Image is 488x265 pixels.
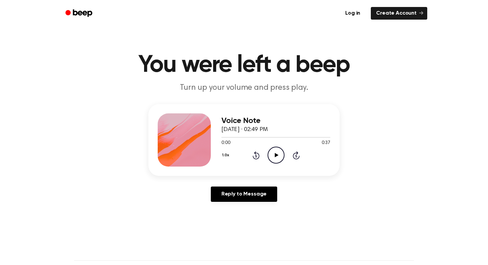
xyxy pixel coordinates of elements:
span: [DATE] · 02:49 PM [221,127,268,133]
button: 1.0x [221,150,231,161]
a: Reply to Message [211,187,277,202]
span: 0:00 [221,140,230,147]
h1: You were left a beep [74,53,414,77]
h3: Voice Note [221,116,330,125]
a: Beep [61,7,98,20]
a: Log in [339,6,367,21]
a: Create Account [371,7,427,20]
p: Turn up your volume and press play. [117,82,371,93]
span: 0:37 [322,140,330,147]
